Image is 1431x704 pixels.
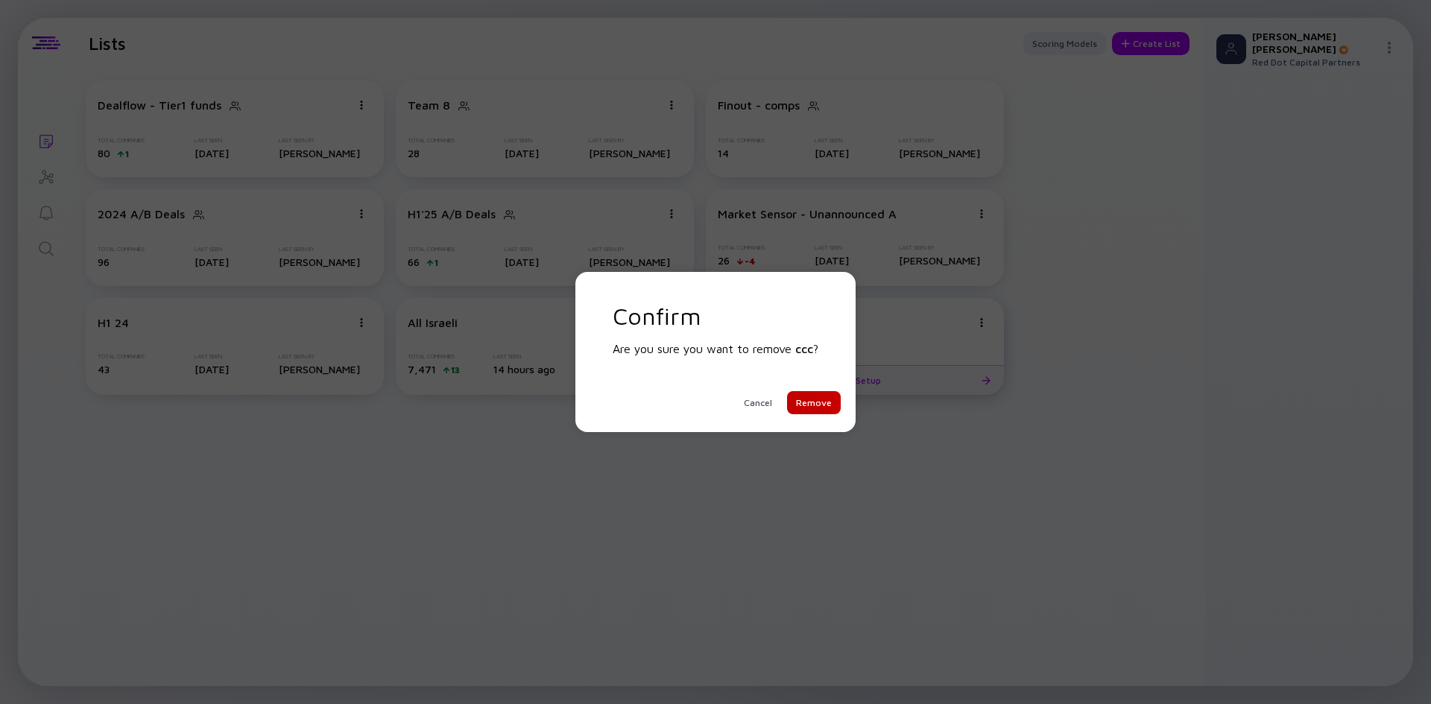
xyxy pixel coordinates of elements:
strong: ccc [795,342,813,355]
button: Remove [787,391,841,414]
button: Cancel [735,391,781,414]
h1: Confirm [613,302,818,330]
div: Are you sure you want to remove ? [613,342,818,355]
